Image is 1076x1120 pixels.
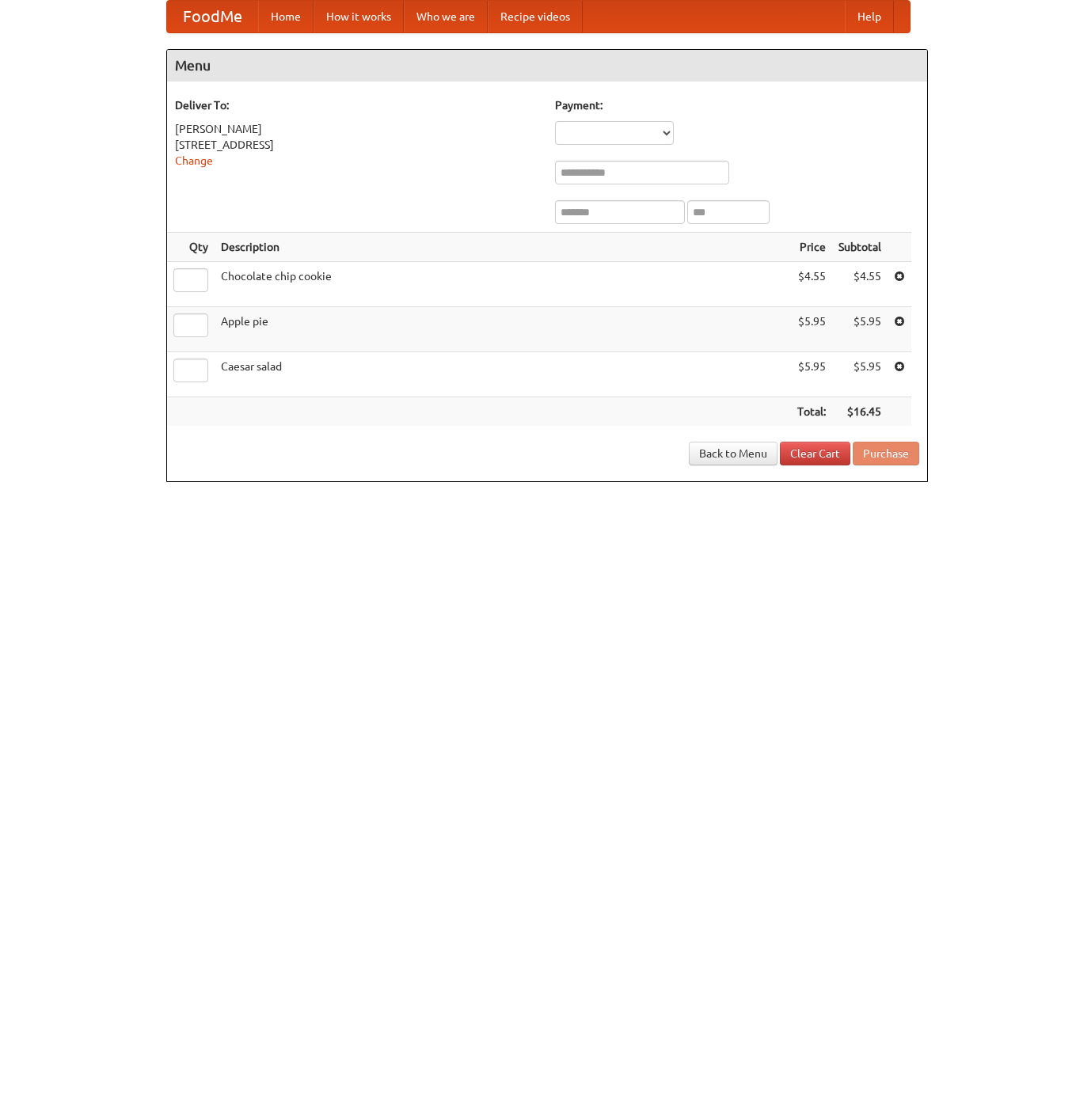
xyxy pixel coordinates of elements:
[791,397,832,427] th: Total:
[215,262,791,307] td: Chocolate chip cookie
[832,352,888,397] td: $5.95
[175,97,539,113] h5: Deliver To:
[258,1,314,32] a: Home
[791,352,832,397] td: $5.95
[167,50,927,82] h4: Menu
[689,442,778,465] a: Back to Menu
[215,307,791,352] td: Apple pie
[791,307,832,352] td: $5.95
[175,121,539,137] div: [PERSON_NAME]
[167,233,215,262] th: Qty
[167,1,258,32] a: FoodMe
[832,233,888,262] th: Subtotal
[845,1,894,32] a: Help
[791,233,832,262] th: Price
[832,307,888,352] td: $5.95
[215,352,791,397] td: Caesar salad
[488,1,583,32] a: Recipe videos
[175,137,539,153] div: [STREET_ADDRESS]
[853,442,919,465] button: Purchase
[215,233,791,262] th: Description
[832,397,888,427] th: $16.45
[555,97,919,113] h5: Payment:
[175,154,213,167] a: Change
[791,262,832,307] td: $4.55
[832,262,888,307] td: $4.55
[404,1,488,32] a: Who we are
[314,1,404,32] a: How it works
[780,442,850,465] a: Clear Cart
